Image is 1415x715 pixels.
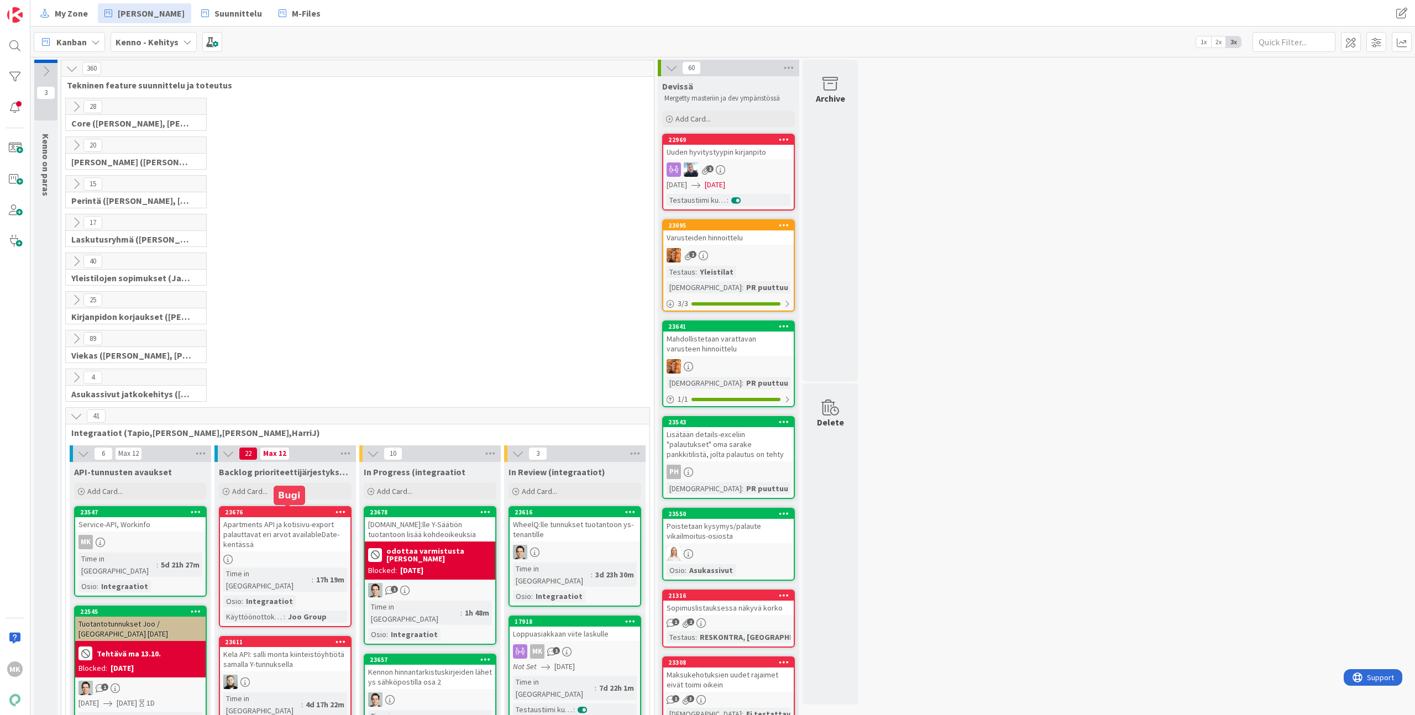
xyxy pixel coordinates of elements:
[668,592,794,600] div: 21316
[668,136,794,144] div: 22969
[509,466,605,477] span: In Review (integraatiot)
[667,194,727,206] div: Testaustiimi kurkkaa
[223,567,312,592] div: Time in [GEOGRAPHIC_DATA]
[158,559,202,571] div: 5d 21h 27m
[220,507,350,517] div: 23676
[515,508,640,516] div: 23616
[87,409,106,423] span: 41
[370,508,495,516] div: 23678
[667,465,681,479] div: PH
[663,519,794,543] div: Poistetaan kysymys/palaute vikailmoitus-osiosta
[83,371,102,384] span: 4
[695,266,697,278] span: :
[742,377,743,389] span: :
[312,574,313,586] span: :
[292,7,321,20] span: M-Files
[510,507,640,517] div: 23616
[667,359,681,374] img: TL
[663,392,794,406] div: 1/1
[71,388,192,399] span: Asukassivut jatkokehitys (Rasmus, TommiH, Bella)
[662,81,693,92] span: Devissä
[83,216,102,229] span: 17
[67,80,640,91] span: Tekninen feature suunnittelu ja toteutus
[284,611,285,623] span: :
[686,564,736,576] div: Asukassivut
[368,692,382,707] img: TT
[239,447,258,460] span: 22
[75,507,206,517] div: 23547
[97,580,98,592] span: :
[118,7,185,20] span: [PERSON_NAME]
[663,417,794,427] div: 23543
[530,644,544,659] div: MK
[82,62,101,75] span: 360
[7,7,23,23] img: Visit kanbanzone.com
[225,508,350,516] div: 23676
[743,482,791,495] div: PR puuttuu
[697,631,824,643] div: RESKONTRA, [GEOGRAPHIC_DATA]
[56,35,87,49] span: Kanban
[98,3,191,23] a: [PERSON_NAME]
[263,451,286,456] div: Max 12
[663,591,794,601] div: 21316
[219,466,352,477] span: Backlog prioriteettijärjestyksessä (integraatiot)
[71,427,636,438] span: Integraatiot (Tapio,Santeri,Marko,HarriJ)
[816,92,845,105] div: Archive
[663,230,794,245] div: Varusteiden hinnoittelu
[1196,36,1211,48] span: 1x
[663,509,794,519] div: 23550
[225,638,350,646] div: 23611
[672,618,679,625] span: 1
[663,601,794,615] div: Sopimuslistauksessa näkyvä korko
[220,517,350,551] div: Apartments API ja kotisivu-export palauttavat eri arvot availableDate-kentässä
[80,508,206,516] div: 23547
[55,7,88,20] span: My Zone
[663,509,794,543] div: 23550Poistetaan kysymys/palaute vikailmoitus-osiosta
[242,595,243,607] span: :
[706,165,714,172] span: 2
[220,637,350,671] div: 23611Kela API: salli monta kiinteistöyhtiötä samalla Y-tunnuksella
[156,559,158,571] span: :
[71,195,192,206] span: Perintä (Jaakko, PetriH, MikkoV, Pasi)
[71,118,192,129] span: Core (Pasi, Jussi, JaakkoHä, Jyri, Leo, MikkoK, Väinö, MattiH)
[83,255,102,268] span: 40
[101,684,108,691] span: 1
[533,590,585,602] div: Integraatiot
[220,647,350,671] div: Kela API: salli monta kiinteistöyhtiötä samalla Y-tunnuksella
[667,631,695,643] div: Testaus
[83,332,102,345] span: 89
[75,517,206,532] div: Service-API, Workinfo
[365,507,495,541] div: 23678[DOMAIN_NAME]:lle Y-Säätiön tuotantoon lisää kohdeoikeuksia
[510,617,640,627] div: 17918
[75,617,206,641] div: Tuotantotunnukset Joo / [GEOGRAPHIC_DATA] [DATE]
[663,322,794,332] div: 23641
[668,510,794,518] div: 23550
[83,139,102,152] span: 20
[596,682,637,694] div: 7d 22h 1m
[528,447,547,460] span: 3
[78,697,99,709] span: [DATE]
[386,628,388,640] span: :
[75,607,206,641] div: 22545Tuotantotunnukset Joo / [GEOGRAPHIC_DATA] [DATE]
[313,574,347,586] div: 17h 19m
[591,569,593,581] span: :
[301,698,303,711] span: :
[663,359,794,374] div: TL
[117,697,137,709] span: [DATE]
[667,546,681,561] img: SL
[687,618,694,625] span: 2
[667,281,742,293] div: [DEMOGRAPHIC_DATA]
[531,590,533,602] span: :
[71,350,192,361] span: Viekas (Samuli, Saara, Mika, Pirjo, Keijo, TommiHä, Rasmus)
[663,220,794,245] div: 23095Varusteiden hinnoittelu
[513,661,537,671] i: Not Set
[667,377,742,389] div: [DEMOGRAPHIC_DATA]
[384,447,402,460] span: 10
[682,61,701,75] span: 60
[285,611,329,623] div: Joo Group
[365,665,495,689] div: Kennon hinnantarkistuskirjeiden lähetys sähköpostilla osa 2
[118,451,139,456] div: Max 12
[78,535,93,549] div: MK
[243,595,296,607] div: Integraatiot
[593,569,637,581] div: 3d 23h 30m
